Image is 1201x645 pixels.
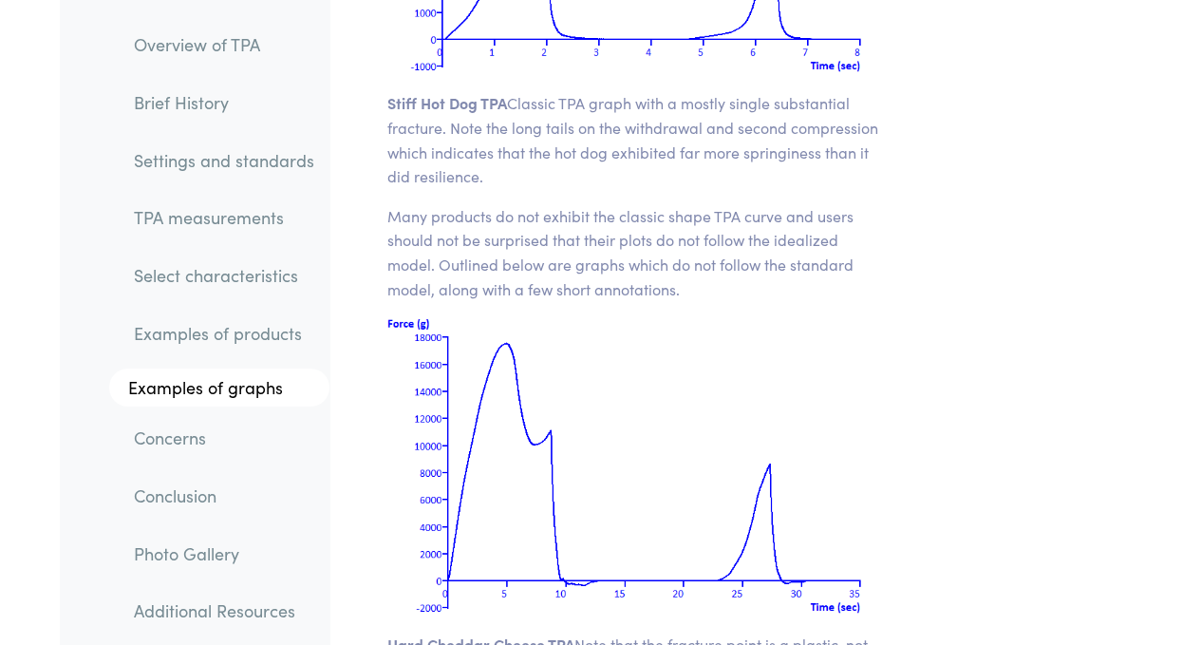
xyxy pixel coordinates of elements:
img: graph of hard cheddar cheese under compression [387,316,882,614]
a: Overview of TPA [119,23,329,66]
a: Examples of products [119,312,329,355]
p: Classic TPA graph with a mostly single substantial fracture. Note the long tails on the withdrawa... [387,91,882,188]
span: Stiff Hot Dog TPA [387,92,507,113]
a: Select characteristics [119,254,329,297]
a: Concerns [119,416,329,460]
a: Brief History [119,81,329,124]
a: Conclusion [119,474,329,518]
a: Examples of graphs [109,369,329,407]
p: Many products do not exhibit the classic shape TPA curve and users should not be surprised that t... [387,204,882,301]
a: TPA measurements [119,196,329,239]
a: Settings and standards [119,138,329,181]
a: Photo Gallery [119,531,329,575]
a: Additional Resources [119,589,329,633]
